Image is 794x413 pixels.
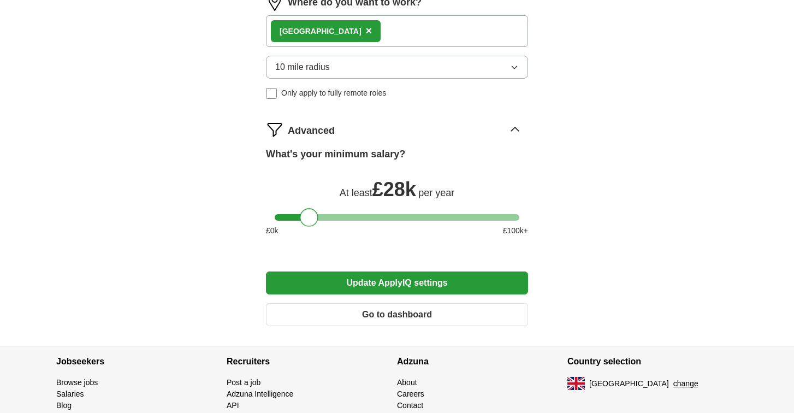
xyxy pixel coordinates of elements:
[397,401,423,410] a: Contact
[56,378,98,387] a: Browse jobs
[266,88,277,99] input: Only apply to fully remote roles
[288,123,335,138] span: Advanced
[275,61,330,74] span: 10 mile radius
[397,390,424,398] a: Careers
[227,401,239,410] a: API
[589,378,669,390] span: [GEOGRAPHIC_DATA]
[372,178,416,200] span: £ 28k
[567,377,585,390] img: UK flag
[266,121,283,138] img: filter
[281,87,386,99] span: Only apply to fully remote roles
[366,25,372,37] span: ×
[673,378,698,390] button: change
[266,56,528,79] button: 10 mile radius
[266,225,279,237] span: £ 0 k
[503,225,528,237] span: £ 100 k+
[266,303,528,326] button: Go to dashboard
[56,401,72,410] a: Blog
[397,378,417,387] a: About
[266,272,528,294] button: Update ApplyIQ settings
[266,147,405,162] label: What's your minimum salary?
[227,390,293,398] a: Adzuna Intelligence
[567,346,738,377] h4: Country selection
[227,378,260,387] a: Post a job
[418,187,454,198] span: per year
[340,187,372,198] span: At least
[56,390,84,398] a: Salaries
[366,23,372,39] button: ×
[280,26,362,37] div: [GEOGRAPHIC_DATA]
